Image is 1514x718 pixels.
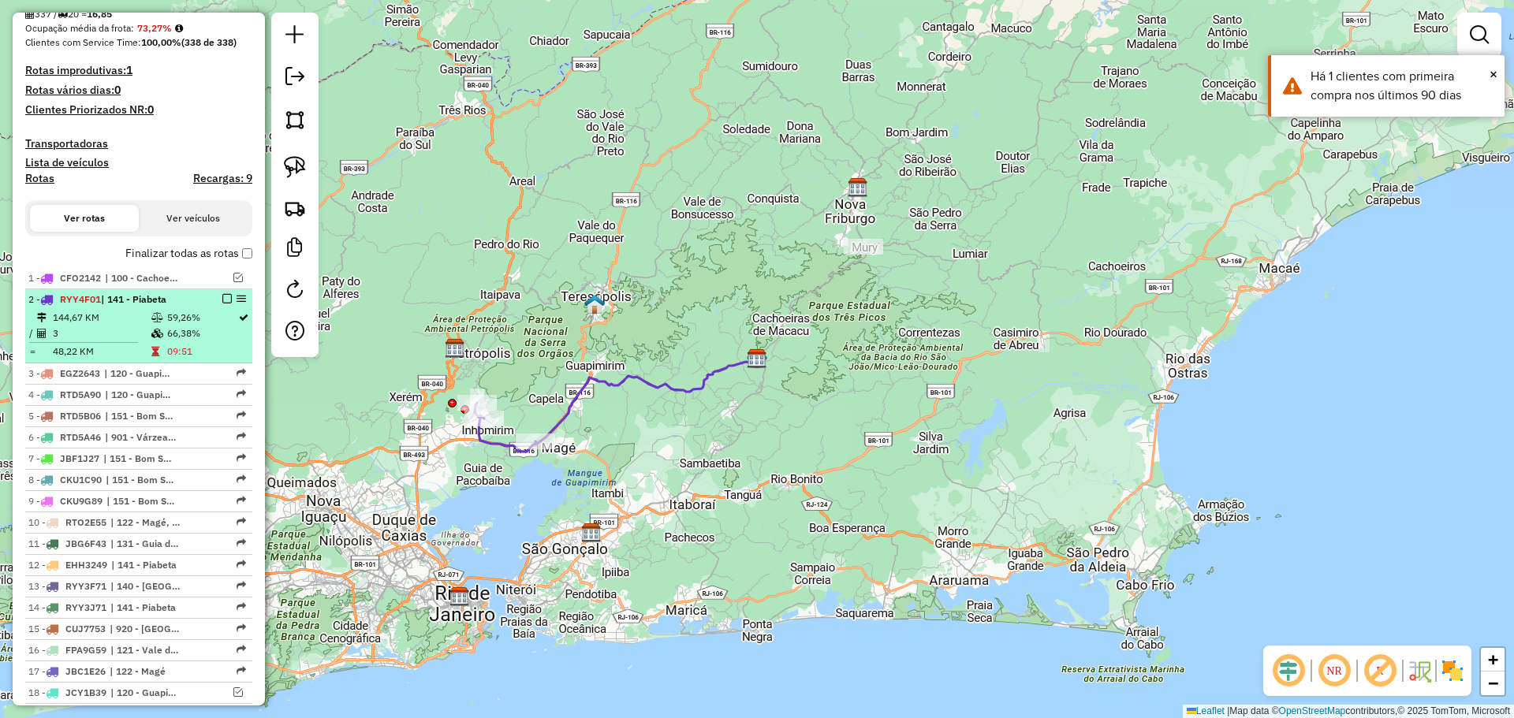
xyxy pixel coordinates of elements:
[28,389,101,400] span: 4 -
[237,432,246,441] em: Rota exportada
[28,431,101,443] span: 6 -
[279,273,311,309] a: Reroteirizar Sessão
[25,9,35,19] i: Total de Atividades
[141,36,181,48] strong: 100,00%
[25,36,141,48] span: Clientes com Service Time:
[65,686,106,698] span: JCY1B39
[65,644,106,656] span: FPA9G59
[284,197,306,219] img: Criar rota
[239,313,248,322] i: Rota otimizada
[37,329,47,338] i: Total de Atividades
[237,294,246,303] em: Opções
[58,9,68,19] i: Total de rotas
[1440,658,1465,683] img: Exibir/Ocultar setores
[110,686,183,700] span: 120 - Guapimirim , 920 - Santo Aleixo
[28,495,103,507] span: 9 -
[848,177,868,198] img: CDD Nova Friburgo
[52,310,151,326] td: 144,67 KM
[1270,652,1307,690] span: Ocultar deslocamento
[28,644,106,656] span: 16 -
[60,495,103,507] span: CKU9G89
[147,102,154,117] strong: 0
[25,22,134,34] span: Ocupação média da frota:
[151,347,159,356] i: Tempo total em rota
[110,601,183,615] span: 141 - Piabeta
[449,586,470,607] img: CDD São Cristovão
[25,84,252,97] h4: Rotas vários dias:
[284,156,306,178] img: Selecionar atividades - laço
[65,665,106,677] span: JBC1E26
[1481,671,1505,695] a: Zoom out
[222,294,232,303] em: Finalizar rota
[105,271,177,285] span: 100 - Cachoeiras, 101 - Papucaia
[844,239,883,255] div: Atividade não roteirizada - J PINTO COMERCIO DE
[52,344,151,359] td: 48,22 KM
[60,410,101,422] span: RTD5B06
[237,560,246,569] em: Rota exportada
[237,538,246,548] em: Rota exportada
[126,63,132,77] strong: 1
[25,64,252,77] h4: Rotas improdutivas:
[65,538,106,549] span: JBG6F43
[237,645,246,654] em: Rota exportada
[237,496,246,505] em: Rota exportada
[237,368,246,378] em: Rota exportada
[25,172,54,185] a: Rotas
[52,326,151,341] td: 3
[237,581,246,590] em: Rota exportada
[237,602,246,612] em: Rota exportada
[237,453,246,463] em: Rota exportada
[175,24,183,33] em: Média calculada utilizando a maior ocupação (%Peso ou %Cubagem) de cada rota da sessão. Rotas cro...
[28,665,106,677] span: 17 -
[237,517,246,526] em: Rota exportada
[1227,705,1229,716] span: |
[30,205,139,232] button: Ver rotas
[105,409,177,423] span: 151 - Bom Sucesso, 901 - Várzea
[60,293,101,305] span: RYY4F01
[65,601,106,613] span: RYY3J71
[584,294,605,314] img: Teresópolis
[284,109,306,131] img: Selecionar atividades - polígono
[65,516,106,528] span: RTO2E55
[60,272,101,284] span: CFO2142
[1183,705,1514,718] div: Map data © contributors,© 2025 TomTom, Microsoft
[139,205,248,232] button: Ver veículos
[25,103,252,117] h4: Clientes Priorizados NR:
[1490,62,1497,86] button: Close
[1407,658,1432,683] img: Fluxo de ruas
[1311,67,1493,105] div: Há 1 clientes com primeira compra nos últimos 90 dias
[101,293,166,305] span: | 141 - Piabeta
[25,156,252,169] h4: Lista de veículos
[28,293,166,305] span: 2 -
[28,538,106,549] span: 11 -
[65,623,106,634] span: CUJ7753
[60,452,99,464] span: JBF1J27
[1361,652,1399,690] span: Exibir rótulo
[1464,19,1495,50] a: Exibir filtros
[106,473,178,487] span: 151 - Bom Sucesso
[37,313,47,322] i: Distância Total
[279,61,311,96] a: Exportar sessão
[125,245,252,262] label: Finalizar todas as rotas
[106,494,179,508] span: 151 - Bom Sucesso, 901 - Várzea, 902 - Varzea, 903 - São Pedro
[193,172,252,185] h4: Recargas: 9
[110,622,182,636] span: 920 - Santo Aleixo
[28,326,36,341] td: /
[181,36,237,48] strong: (338 de 338)
[105,388,177,402] span: 120 - Guapimirim , 121 - Vale das Pedrinhas, 122 - Magé, 123 - Bananal , 920 - Santo Aleixo
[581,523,602,543] img: CDD Niterói
[65,580,106,592] span: RYY3F71
[1488,673,1498,693] span: −
[237,623,246,633] em: Rota exportada
[1488,649,1498,669] span: +
[87,8,112,20] strong: 16,85
[28,367,100,379] span: 3 -
[1490,65,1497,83] span: ×
[104,366,177,381] span: 120 - Guapimirim , 902 - Varzea
[25,137,252,151] h4: Transportadoras
[28,344,36,359] td: =
[151,329,163,338] i: % de utilização da cubagem
[233,273,243,282] em: Visualizar rota
[28,623,106,634] span: 15 -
